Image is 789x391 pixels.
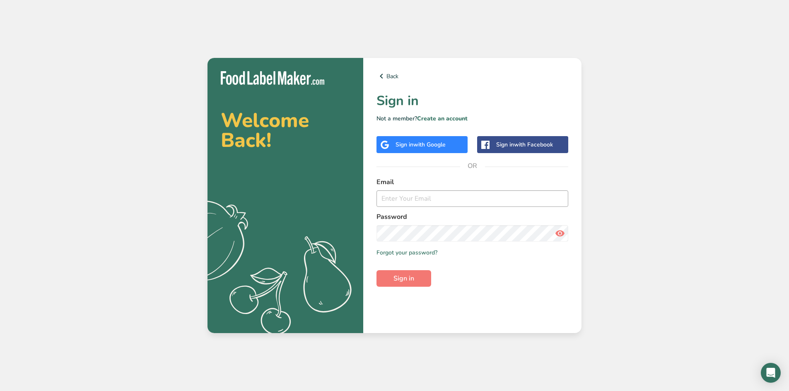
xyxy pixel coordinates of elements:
[496,140,553,149] div: Sign in
[376,71,568,81] a: Back
[761,363,781,383] div: Open Intercom Messenger
[376,248,437,257] a: Forgot your password?
[221,110,350,150] h2: Welcome Back!
[514,141,553,149] span: with Facebook
[393,273,414,283] span: Sign in
[376,212,568,222] label: Password
[376,190,568,207] input: Enter Your Email
[417,115,468,122] a: Create an account
[376,114,568,123] p: Not a member?
[221,71,324,85] img: Food Label Maker
[413,141,446,149] span: with Google
[396,140,446,149] div: Sign in
[376,177,568,187] label: Email
[460,154,485,178] span: OR
[376,270,431,287] button: Sign in
[376,91,568,111] h1: Sign in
